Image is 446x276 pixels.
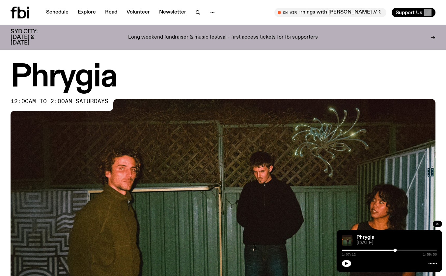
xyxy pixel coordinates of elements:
button: On AirMornings with [PERSON_NAME] // GLASS ANIMALS & [GEOGRAPHIC_DATA] [274,8,386,17]
a: Explore [74,8,100,17]
span: Support Us [396,10,422,15]
a: Schedule [42,8,72,17]
span: 1:07:12 [342,253,356,256]
span: 1:59:56 [423,253,437,256]
span: 12:00am to 2:00am saturdays [11,99,108,104]
h3: SYD CITY: [DATE] & [DATE] [11,29,53,46]
a: Read [101,8,121,17]
button: Support Us [392,8,435,17]
a: Volunteer [123,8,154,17]
a: Phrygia [356,235,374,240]
span: [DATE] [356,241,437,246]
h1: Phrygia [11,63,435,92]
img: A greeny-grainy film photo of Bela, John and Bindi at night. They are standing in a backyard on g... [342,235,352,246]
p: Long weekend fundraiser & music festival - first access tickets for fbi supporters [128,35,318,41]
a: Newsletter [155,8,190,17]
